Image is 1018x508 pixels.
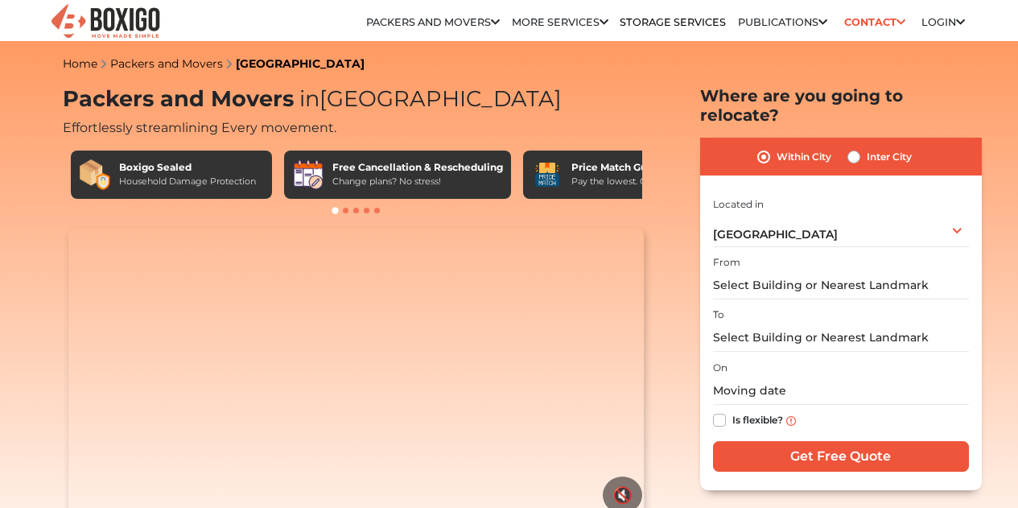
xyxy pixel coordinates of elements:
[292,159,324,191] img: Free Cancellation & Rescheduling
[236,56,365,71] a: [GEOGRAPHIC_DATA]
[366,16,500,28] a: Packers and Movers
[738,16,827,28] a: Publications
[786,416,796,426] img: info
[713,308,724,322] label: To
[63,120,336,135] span: Effortlessly streamlining Every movement.
[49,2,162,42] img: Boxigo
[713,271,969,299] input: Select Building or Nearest Landmark
[713,227,838,242] span: [GEOGRAPHIC_DATA]
[713,197,764,212] label: Located in
[921,16,965,28] a: Login
[110,56,223,71] a: Packers and Movers
[299,85,319,112] span: in
[571,160,694,175] div: Price Match Guarantee
[571,175,694,188] div: Pay the lowest. Guaranteed!
[713,377,969,405] input: Moving date
[713,441,969,472] input: Get Free Quote
[531,159,563,191] img: Price Match Guarantee
[79,159,111,191] img: Boxigo Sealed
[713,324,969,352] input: Select Building or Nearest Landmark
[63,56,97,71] a: Home
[700,86,982,125] h2: Where are you going to relocate?
[119,175,256,188] div: Household Damage Protection
[839,10,910,35] a: Contact
[332,175,503,188] div: Change plans? No stress!
[777,147,831,167] label: Within City
[512,16,608,28] a: More services
[332,160,503,175] div: Free Cancellation & Rescheduling
[294,85,562,112] span: [GEOGRAPHIC_DATA]
[119,160,256,175] div: Boxigo Sealed
[63,86,650,113] h1: Packers and Movers
[867,147,912,167] label: Inter City
[732,411,783,427] label: Is flexible?
[620,16,726,28] a: Storage Services
[713,361,727,375] label: On
[713,255,740,270] label: From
